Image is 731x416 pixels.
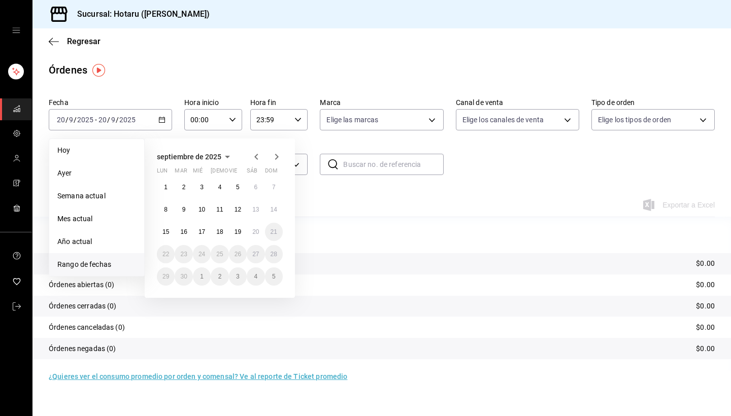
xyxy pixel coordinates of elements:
label: Tipo de orden [591,99,715,106]
p: $0.00 [696,343,715,354]
abbr: sábado [247,167,257,178]
a: ¿Quieres ver el consumo promedio por orden y comensal? Ve al reporte de Ticket promedio [49,372,347,380]
abbr: martes [175,167,187,178]
button: 4 de septiembre de 2025 [211,178,228,196]
div: Órdenes [49,62,87,78]
button: 30 de septiembre de 2025 [175,267,192,286]
abbr: 8 de septiembre de 2025 [164,206,168,213]
button: 28 de septiembre de 2025 [265,245,283,263]
abbr: 10 de septiembre de 2025 [198,206,205,213]
abbr: 15 de septiembre de 2025 [162,228,169,235]
button: 1 de octubre de 2025 [193,267,211,286]
span: / [74,116,77,124]
button: 17 de septiembre de 2025 [193,223,211,241]
span: Año actual [57,236,136,247]
button: 12 de septiembre de 2025 [229,200,247,219]
button: 3 de octubre de 2025 [229,267,247,286]
abbr: 9 de septiembre de 2025 [182,206,186,213]
abbr: 21 de septiembre de 2025 [271,228,277,235]
span: Mes actual [57,214,136,224]
p: Órdenes canceladas (0) [49,322,125,333]
abbr: 3 de septiembre de 2025 [200,184,204,191]
input: Buscar no. de referencia [343,154,443,175]
input: -- [98,116,107,124]
abbr: 23 de septiembre de 2025 [180,251,187,258]
button: 11 de septiembre de 2025 [211,200,228,219]
span: Ayer [57,168,136,179]
span: Elige los canales de venta [462,115,544,125]
span: septiembre de 2025 [157,153,221,161]
button: 5 de octubre de 2025 [265,267,283,286]
button: 1 de septiembre de 2025 [157,178,175,196]
span: Elige los tipos de orden [598,115,671,125]
button: 27 de septiembre de 2025 [247,245,264,263]
input: ---- [77,116,94,124]
abbr: 5 de octubre de 2025 [272,273,276,280]
abbr: 17 de septiembre de 2025 [198,228,205,235]
button: 14 de septiembre de 2025 [265,200,283,219]
button: 2 de octubre de 2025 [211,267,228,286]
abbr: 19 de septiembre de 2025 [235,228,241,235]
button: Regresar [49,37,101,46]
span: / [65,116,69,124]
abbr: jueves [211,167,271,178]
button: 3 de septiembre de 2025 [193,178,211,196]
p: Órdenes abiertas (0) [49,280,115,290]
abbr: 28 de septiembre de 2025 [271,251,277,258]
p: $0.00 [696,301,715,311]
span: - [95,116,97,124]
p: $0.00 [696,322,715,333]
abbr: 22 de septiembre de 2025 [162,251,169,258]
abbr: 25 de septiembre de 2025 [216,251,223,258]
abbr: 1 de septiembre de 2025 [164,184,168,191]
button: 5 de septiembre de 2025 [229,178,247,196]
button: 21 de septiembre de 2025 [265,223,283,241]
abbr: 3 de octubre de 2025 [236,273,240,280]
button: 8 de septiembre de 2025 [157,200,175,219]
abbr: 18 de septiembre de 2025 [216,228,223,235]
abbr: 26 de septiembre de 2025 [235,251,241,258]
button: open drawer [12,26,20,34]
button: 9 de septiembre de 2025 [175,200,192,219]
label: Marca [320,99,443,106]
abbr: viernes [229,167,237,178]
abbr: 2 de octubre de 2025 [218,273,222,280]
h3: Sucursal: Hotaru ([PERSON_NAME]) [69,8,210,20]
span: Semana actual [57,191,136,201]
abbr: 4 de septiembre de 2025 [218,184,222,191]
span: Rango de fechas [57,259,136,270]
label: Canal de venta [456,99,579,106]
p: $0.00 [696,258,715,269]
abbr: 1 de octubre de 2025 [200,273,204,280]
abbr: 5 de septiembre de 2025 [236,184,240,191]
button: 24 de septiembre de 2025 [193,245,211,263]
abbr: 24 de septiembre de 2025 [198,251,205,258]
button: 20 de septiembre de 2025 [247,223,264,241]
button: 7 de septiembre de 2025 [265,178,283,196]
p: Resumen [49,229,715,241]
input: -- [69,116,74,124]
button: 10 de septiembre de 2025 [193,200,211,219]
abbr: 6 de septiembre de 2025 [254,184,257,191]
label: Hora fin [250,99,308,106]
abbr: 13 de septiembre de 2025 [252,206,259,213]
abbr: lunes [157,167,168,178]
button: 29 de septiembre de 2025 [157,267,175,286]
button: 19 de septiembre de 2025 [229,223,247,241]
button: 13 de septiembre de 2025 [247,200,264,219]
label: Hora inicio [184,99,242,106]
abbr: 30 de septiembre de 2025 [180,273,187,280]
span: / [116,116,119,124]
abbr: 20 de septiembre de 2025 [252,228,259,235]
button: 2 de septiembre de 2025 [175,178,192,196]
span: / [107,116,110,124]
input: -- [111,116,116,124]
img: Tooltip marker [92,64,105,77]
abbr: 4 de octubre de 2025 [254,273,257,280]
span: Elige las marcas [326,115,378,125]
abbr: miércoles [193,167,203,178]
abbr: domingo [265,167,278,178]
abbr: 2 de septiembre de 2025 [182,184,186,191]
button: 18 de septiembre de 2025 [211,223,228,241]
abbr: 12 de septiembre de 2025 [235,206,241,213]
